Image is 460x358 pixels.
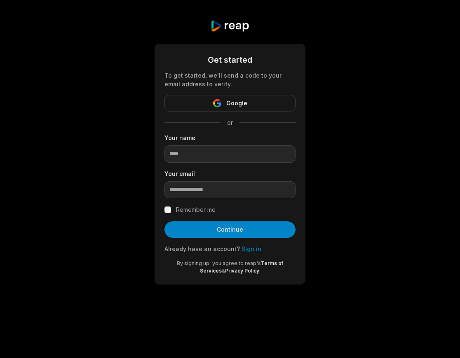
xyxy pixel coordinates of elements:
button: Google [164,95,296,111]
div: Get started [164,54,296,66]
a: Privacy Policy [225,268,259,274]
label: Remember me [176,205,216,215]
label: Your name [164,133,296,142]
span: By signing up, you agree to reap's [177,260,261,266]
label: Your email [164,169,296,178]
span: . [259,268,261,274]
div: To get started, we'll send a code to your email address to verify. [164,71,296,88]
img: reap [210,20,249,32]
span: & [222,268,225,274]
span: Google [226,98,247,108]
button: Continue [164,221,296,238]
span: Already have an account? [164,245,240,252]
a: Sign in [242,245,261,252]
span: or [221,118,239,127]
